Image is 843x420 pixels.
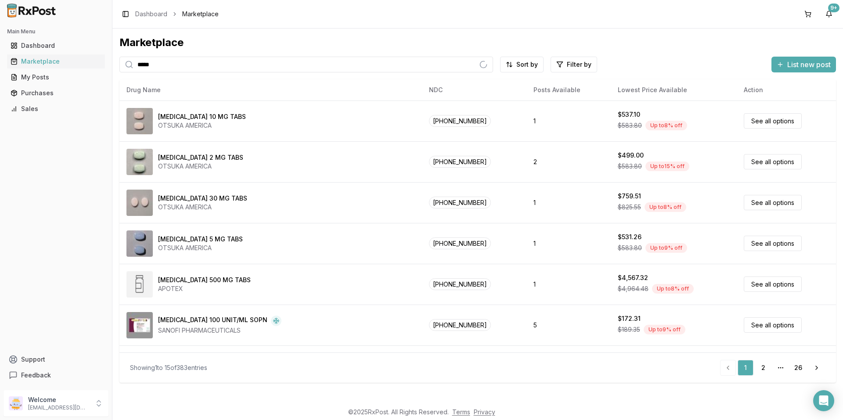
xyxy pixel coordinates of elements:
[822,7,836,21] button: 9+
[126,149,153,175] img: Abilify 2 MG TABS
[422,79,526,101] th: NDC
[7,101,105,117] a: Sales
[429,278,491,290] span: [PHONE_NUMBER]
[771,61,836,70] a: List new post
[790,360,806,376] a: 26
[618,244,642,252] span: $583.80
[9,396,23,410] img: User avatar
[7,38,105,54] a: Dashboard
[11,73,101,82] div: My Posts
[618,233,641,241] div: $531.26
[738,360,753,376] a: 1
[158,326,281,335] div: SANOFI PHARMACEUTICALS
[126,312,153,338] img: Admelog SoloStar 100 UNIT/ML SOPN
[158,194,247,203] div: [MEDICAL_DATA] 30 MG TABS
[158,244,243,252] div: OTSUKA AMERICA
[119,36,836,50] div: Marketplace
[526,345,610,386] td: 4
[158,235,243,244] div: [MEDICAL_DATA] 5 MG TABS
[119,79,422,101] th: Drug Name
[429,237,491,249] span: [PHONE_NUMBER]
[429,319,491,331] span: [PHONE_NUMBER]
[130,363,207,372] div: Showing 1 to 15 of 383 entries
[771,57,836,72] button: List new post
[652,284,694,294] div: Up to 8 % off
[618,284,648,293] span: $4,964.48
[516,60,538,69] span: Sort by
[7,54,105,69] a: Marketplace
[618,151,644,160] div: $499.00
[808,360,825,376] a: Go to next page
[158,121,246,130] div: OTSUKA AMERICA
[7,85,105,101] a: Purchases
[28,404,89,411] p: [EMAIL_ADDRESS][DOMAIN_NAME]
[429,156,491,168] span: [PHONE_NUMBER]
[618,325,640,334] span: $189.35
[744,236,802,251] a: See all options
[126,230,153,257] img: Abilify 5 MG TABS
[813,390,834,411] div: Open Intercom Messenger
[4,39,108,53] button: Dashboard
[744,276,802,292] a: See all options
[526,101,610,141] td: 1
[828,4,839,12] div: 9+
[158,162,243,171] div: OTSUKA AMERICA
[567,60,591,69] span: Filter by
[158,112,246,121] div: [MEDICAL_DATA] 10 MG TABS
[4,4,60,18] img: RxPost Logo
[526,223,610,264] td: 1
[429,115,491,127] span: [PHONE_NUMBER]
[744,113,802,129] a: See all options
[4,54,108,68] button: Marketplace
[429,197,491,208] span: [PHONE_NUMBER]
[158,276,251,284] div: [MEDICAL_DATA] 500 MG TABS
[452,408,470,416] a: Terms
[526,79,610,101] th: Posts Available
[644,325,685,334] div: Up to 9 % off
[720,360,825,376] nav: pagination
[135,10,167,18] a: Dashboard
[618,203,641,212] span: $825.55
[551,57,597,72] button: Filter by
[4,86,108,100] button: Purchases
[618,273,648,282] div: $4,567.32
[645,121,687,130] div: Up to 8 % off
[4,367,108,383] button: Feedback
[526,182,610,223] td: 1
[618,192,641,201] div: $759.51
[11,41,101,50] div: Dashboard
[645,243,687,253] div: Up to 9 % off
[126,190,153,216] img: Abilify 30 MG TABS
[158,153,243,162] div: [MEDICAL_DATA] 2 MG TABS
[4,352,108,367] button: Support
[618,121,642,130] span: $583.80
[744,154,802,169] a: See all options
[4,70,108,84] button: My Posts
[158,316,267,326] div: [MEDICAL_DATA] 100 UNIT/ML SOPN
[474,408,495,416] a: Privacy
[7,28,105,35] h2: Main Menu
[787,59,831,70] span: List new post
[158,203,247,212] div: OTSUKA AMERICA
[645,202,686,212] div: Up to 8 % off
[618,162,642,171] span: $583.80
[526,305,610,345] td: 5
[21,371,51,380] span: Feedback
[618,314,641,323] div: $172.31
[7,69,105,85] a: My Posts
[526,141,610,182] td: 2
[126,271,153,298] img: Abiraterone Acetate 500 MG TABS
[11,104,101,113] div: Sales
[645,162,689,171] div: Up to 15 % off
[182,10,219,18] span: Marketplace
[11,89,101,97] div: Purchases
[4,102,108,116] button: Sales
[158,284,251,293] div: APOTEX
[755,360,771,376] a: 2
[737,79,836,101] th: Action
[611,79,737,101] th: Lowest Price Available
[744,195,802,210] a: See all options
[126,108,153,134] img: Abilify 10 MG TABS
[744,317,802,333] a: See all options
[11,57,101,66] div: Marketplace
